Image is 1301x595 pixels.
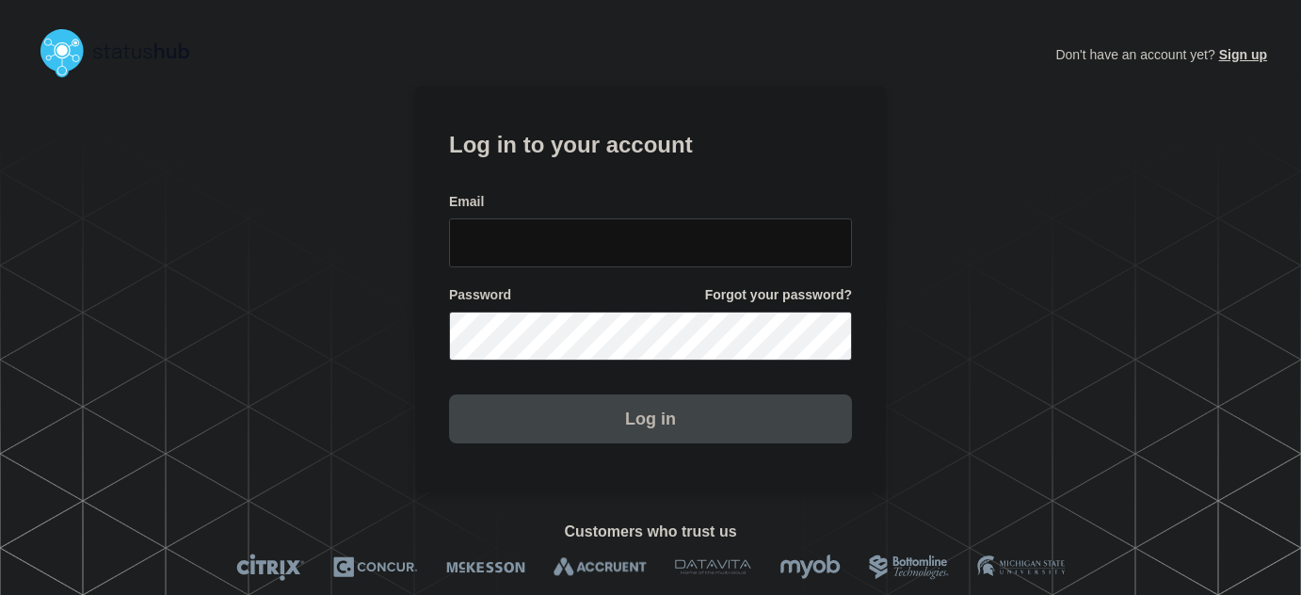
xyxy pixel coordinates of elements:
[449,125,852,160] h1: Log in to your account
[779,554,841,581] img: myob logo
[705,286,852,304] a: Forgot your password?
[869,554,949,581] img: Bottomline logo
[1215,47,1267,62] a: Sign up
[449,312,852,361] input: password input
[34,23,213,83] img: StatusHub logo
[236,554,305,581] img: Citrix logo
[449,286,511,304] span: Password
[554,554,647,581] img: Accruent logo
[1055,32,1267,77] p: Don't have an account yet?
[446,554,525,581] img: McKesson logo
[977,554,1065,581] img: MSU logo
[449,218,852,267] input: email input
[333,554,418,581] img: Concur logo
[449,394,852,443] button: Log in
[675,554,751,581] img: DataVita logo
[449,193,484,211] span: Email
[34,523,1267,540] h2: Customers who trust us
